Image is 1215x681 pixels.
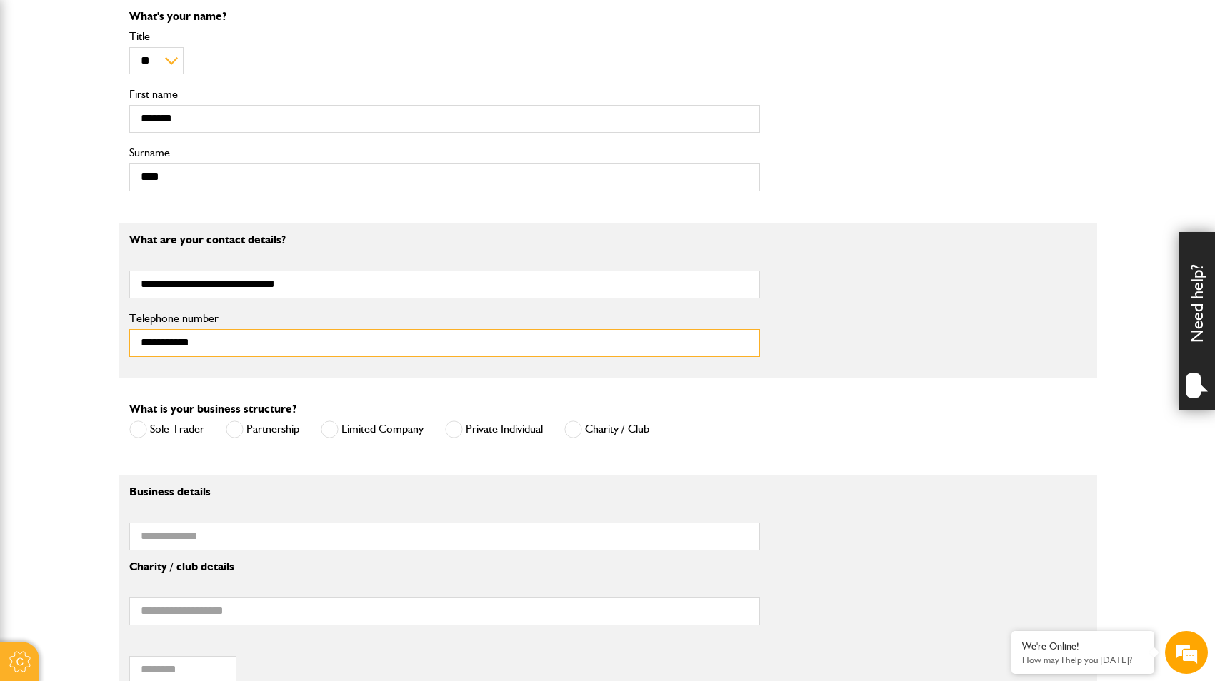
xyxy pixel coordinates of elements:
[24,79,60,99] img: d_20077148190_company_1631870298795_20077148190
[129,234,760,246] p: What are your contact details?
[564,420,649,438] label: Charity / Club
[129,89,760,100] label: First name
[1179,232,1215,410] div: Need help?
[445,420,543,438] label: Private Individual
[129,420,204,438] label: Sole Trader
[129,403,296,415] label: What is your business structure?
[194,440,259,459] em: Start Chat
[74,80,240,99] div: Chat with us now
[1022,655,1144,665] p: How may I help you today?
[19,132,261,163] input: Enter your last name
[321,420,424,438] label: Limited Company
[19,216,261,248] input: Enter your phone number
[226,420,299,438] label: Partnership
[129,11,760,22] p: What's your name?
[129,561,760,572] p: Charity / club details
[19,258,261,428] textarea: Type your message and hit 'Enter'
[234,7,269,41] div: Minimize live chat window
[19,174,261,206] input: Enter your email address
[129,31,760,42] label: Title
[129,486,760,498] p: Business details
[129,147,760,158] label: Surname
[1022,640,1144,652] div: We're Online!
[129,313,760,324] label: Telephone number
